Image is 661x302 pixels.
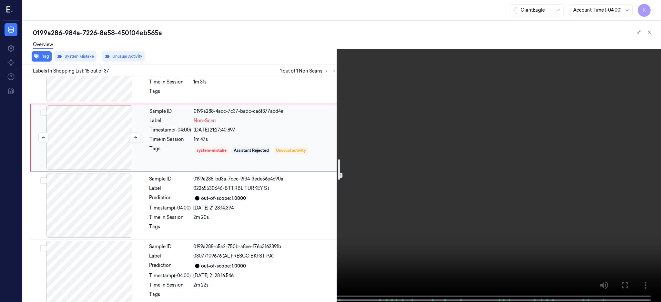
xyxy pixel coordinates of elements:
div: Label [149,253,191,259]
span: Non-Scan [194,117,216,124]
div: Time in Session [149,136,191,143]
div: Sample ID [149,108,191,115]
div: Unusual activity [276,148,306,153]
a: Overview [33,41,53,49]
div: Time in Session [149,282,191,288]
div: 2m 22s [193,282,337,288]
button: System Mistake [54,51,97,62]
div: Time in Session [149,79,191,85]
div: Tags [149,88,191,98]
span: 02265530646 (BTTRBL TURKEY S ) [193,185,269,192]
div: Prediction [149,262,191,270]
button: Select row [40,245,46,251]
div: out-of-scope: 1.0000 [201,195,246,202]
div: 1m 31s [193,79,337,85]
div: Timestamp (-04:00) [149,127,191,133]
button: Tag [32,51,52,62]
div: Tags [149,145,191,156]
div: Tags [149,223,191,234]
div: Timestamp (-04:00) [149,272,191,279]
div: Prediction [149,194,191,202]
span: 03077109676 (AL FRESCO BKFST PA) [193,253,274,259]
div: out-of-scope: 1.0000 [201,263,246,269]
button: Select row [40,177,46,184]
div: 0199a286-984a-7226-8e58-450f04eb565a [33,28,656,37]
div: [DATE] 21:28:14.394 [193,205,337,211]
button: Unusual Activity [102,51,145,62]
div: Sample ID [149,176,191,182]
div: Assistant Rejected [234,148,269,153]
button: Select row [40,110,47,116]
div: 0199a288-bd3a-7ccc-9f34-3ede56e4c90a [193,176,337,182]
div: Sample ID [149,243,191,250]
button: R [638,4,651,17]
div: Tags [149,291,191,301]
div: 0199a288-c5a2-750b-a8ee-176c3162391b [193,243,337,250]
div: system-mistake [197,148,227,153]
div: Time in Session [149,214,191,221]
div: Label [149,117,191,124]
div: [DATE] 21:27:40.897 [194,127,336,133]
div: 2m 20s [193,214,337,221]
span: 1 out of 1 Non Scans [280,67,338,75]
div: Label [149,185,191,192]
span: Labels In Shopping List: 15 out of 37 [33,68,109,74]
div: [DATE] 21:28:16.546 [193,272,337,279]
div: 0199a288-4acc-7c37-badc-ca6f377acd4e [194,108,336,115]
div: Timestamp (-04:00) [149,205,191,211]
div: 1m 47s [194,136,336,143]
